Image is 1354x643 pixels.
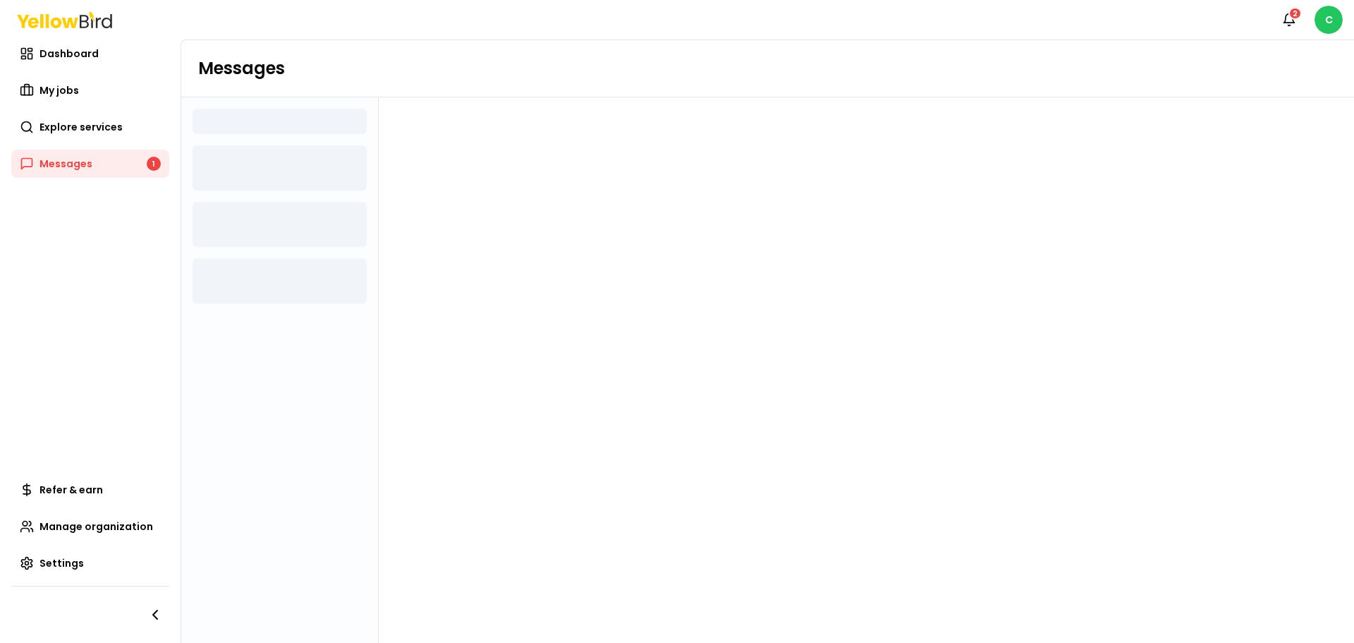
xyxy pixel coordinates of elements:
[39,556,84,570] span: Settings
[11,476,169,504] a: Refer & earn
[11,76,169,104] a: My jobs
[198,57,1337,80] h1: Messages
[39,157,92,171] span: Messages
[39,519,153,534] span: Manage organization
[39,120,123,134] span: Explore services
[39,47,99,61] span: Dashboard
[11,40,169,68] a: Dashboard
[39,483,103,497] span: Refer & earn
[11,113,169,141] a: Explore services
[11,549,169,577] a: Settings
[11,512,169,541] a: Manage organization
[1315,6,1343,34] span: C
[147,157,161,171] div: 1
[1288,7,1302,20] div: 2
[1275,6,1303,34] button: 2
[39,83,79,97] span: My jobs
[11,150,169,178] a: Messages1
